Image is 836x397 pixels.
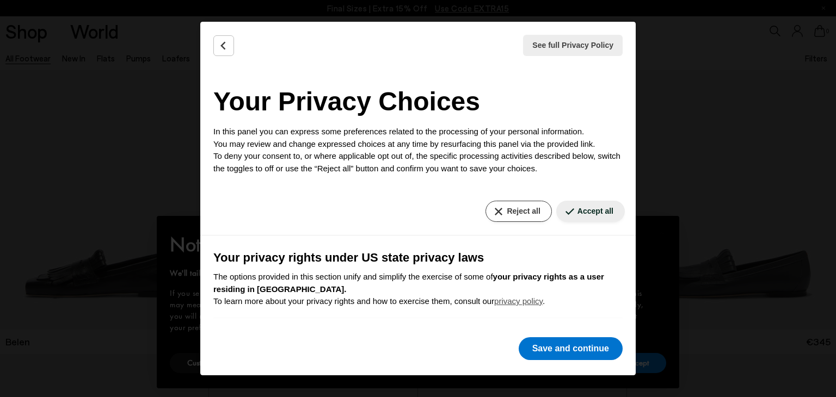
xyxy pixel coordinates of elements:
[494,296,543,306] a: privacy policy
[213,82,623,121] h2: Your Privacy Choices
[532,40,613,51] span: See full Privacy Policy
[556,201,625,222] button: Accept all
[213,272,604,294] b: your privacy rights as a user residing in [GEOGRAPHIC_DATA].
[213,249,623,266] h3: Your privacy rights under US state privacy laws
[519,337,623,360] button: Save and continue
[213,35,234,56] button: Back
[485,201,551,222] button: Reject all
[213,271,623,308] p: The options provided in this section unify and simplify the exercise of some of To learn more abo...
[523,35,623,56] button: See full Privacy Policy
[213,126,623,175] p: In this panel you can express some preferences related to the processing of your personal informa...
